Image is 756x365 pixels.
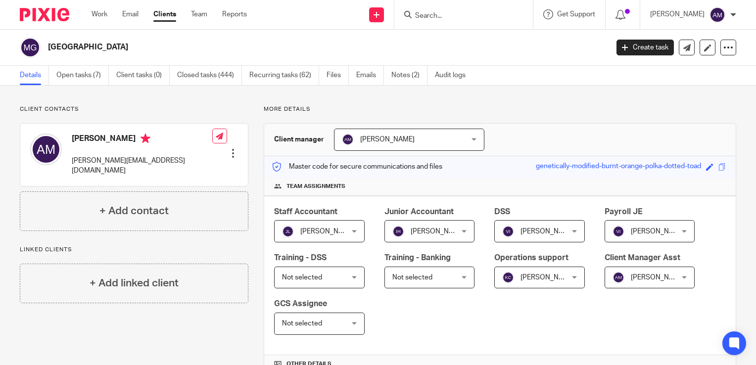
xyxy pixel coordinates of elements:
[391,66,427,85] a: Notes (2)
[177,66,242,85] a: Closed tasks (444)
[99,203,169,219] h4: + Add contact
[327,66,349,85] a: Files
[274,254,327,262] span: Training - DSS
[20,37,41,58] img: svg%3E
[414,12,503,21] input: Search
[141,134,150,143] i: Primary
[411,228,465,235] span: [PERSON_NAME]
[30,134,62,165] img: svg%3E
[274,300,327,308] span: GCS Assignee
[557,11,595,18] span: Get Support
[20,66,49,85] a: Details
[282,274,322,281] span: Not selected
[392,274,432,281] span: Not selected
[631,228,685,235] span: [PERSON_NAME]
[631,274,685,281] span: [PERSON_NAME]
[502,226,514,237] img: svg%3E
[48,42,491,52] h2: [GEOGRAPHIC_DATA]
[384,254,451,262] span: Training - Banking
[274,135,324,144] h3: Client manager
[56,66,109,85] a: Open tasks (7)
[605,254,680,262] span: Client Manager Asst
[72,134,212,146] h4: [PERSON_NAME]
[342,134,354,145] img: svg%3E
[520,274,575,281] span: [PERSON_NAME]
[20,105,248,113] p: Client contacts
[709,7,725,23] img: svg%3E
[613,226,624,237] img: svg%3E
[20,246,248,254] p: Linked clients
[264,105,736,113] p: More details
[356,66,384,85] a: Emails
[92,9,107,19] a: Work
[520,228,575,235] span: [PERSON_NAME]
[502,272,514,283] img: svg%3E
[282,226,294,237] img: svg%3E
[616,40,674,55] a: Create task
[650,9,705,19] p: [PERSON_NAME]
[72,156,212,176] p: [PERSON_NAME][EMAIL_ADDRESS][DOMAIN_NAME]
[20,8,69,21] img: Pixie
[613,272,624,283] img: svg%3E
[300,228,355,235] span: [PERSON_NAME]
[274,208,337,216] span: Staff Accountant
[494,208,510,216] span: DSS
[153,9,176,19] a: Clients
[605,208,643,216] span: Payroll JE
[249,66,319,85] a: Recurring tasks (62)
[191,9,207,19] a: Team
[536,161,701,173] div: genetically-modified-burnt-orange-polka-dotted-toad
[392,226,404,237] img: svg%3E
[222,9,247,19] a: Reports
[286,182,345,190] span: Team assignments
[360,136,415,143] span: [PERSON_NAME]
[282,320,322,327] span: Not selected
[435,66,473,85] a: Audit logs
[116,66,170,85] a: Client tasks (0)
[90,275,179,291] h4: + Add linked client
[272,162,442,172] p: Master code for secure communications and files
[384,208,454,216] span: Junior Accountant
[122,9,139,19] a: Email
[494,254,568,262] span: Operations support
